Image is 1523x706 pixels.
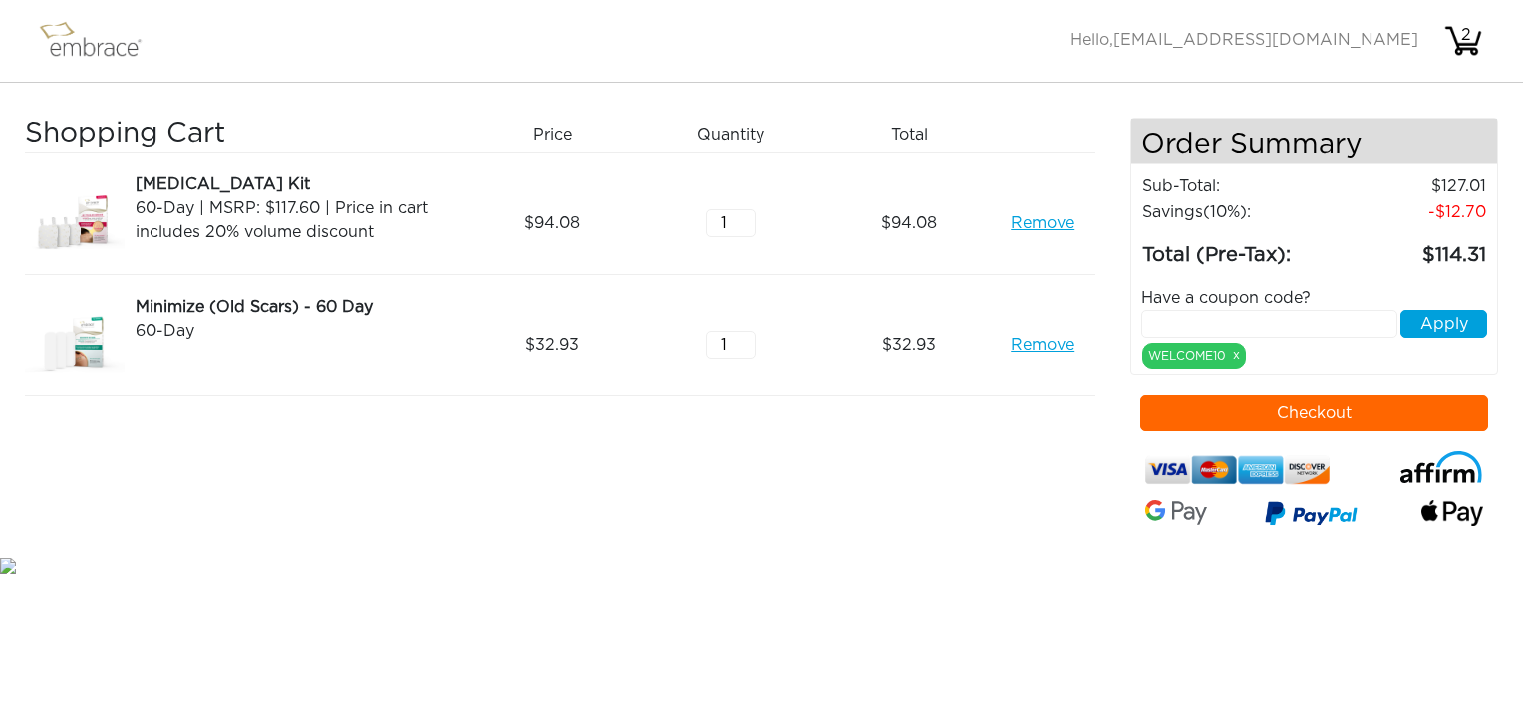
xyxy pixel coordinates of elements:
[1332,225,1487,271] td: 114.31
[1443,21,1483,61] img: cart
[136,295,456,319] div: Minimize (Old Scars) - 60 Day
[1265,496,1358,533] img: paypal-v3.png
[470,118,649,152] div: Price
[1145,451,1331,489] img: credit-cards.png
[1140,395,1489,431] button: Checkout
[827,118,1006,152] div: Total
[1011,333,1074,357] a: Remove
[1113,32,1418,48] span: [EMAIL_ADDRESS][DOMAIN_NAME]
[1332,199,1487,225] td: 12.70
[136,196,456,244] div: 60-Day | MSRP: $117.60 | Price in cart includes 20% volume discount
[1233,346,1240,364] a: x
[881,211,937,235] span: 94.08
[35,16,164,66] img: logo.png
[1421,500,1483,526] img: fullApplePay.png
[25,118,456,152] h3: Shopping Cart
[1011,211,1074,235] a: Remove
[1400,310,1487,338] button: Apply
[136,319,456,343] div: 60-Day
[1203,204,1247,220] span: (10%)
[882,333,936,357] span: 32.93
[136,173,456,196] div: [MEDICAL_DATA] Kit
[1141,174,1332,199] td: Sub-Total:
[1332,174,1487,199] td: 127.01
[1126,286,1503,310] div: Have a coupon code?
[525,333,579,357] span: 32.93
[1131,119,1498,164] h4: Order Summary
[524,211,580,235] span: 94.08
[1070,32,1418,48] span: Hello,
[1443,32,1483,48] a: 2
[697,123,764,147] span: Quantity
[1446,23,1486,47] div: 2
[25,295,125,395] img: dfa70dfa-8e49-11e7-8b1f-02e45ca4b85b.jpeg
[1145,500,1207,525] img: Google-Pay-Logo.svg
[1399,451,1483,484] img: affirm-logo.svg
[25,173,125,274] img: 3dae449a-8dcd-11e7-960f-02e45ca4b85b.jpeg
[1142,343,1246,369] div: WELCOME10
[1141,225,1332,271] td: Total (Pre-Tax):
[1141,199,1332,225] td: Savings :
